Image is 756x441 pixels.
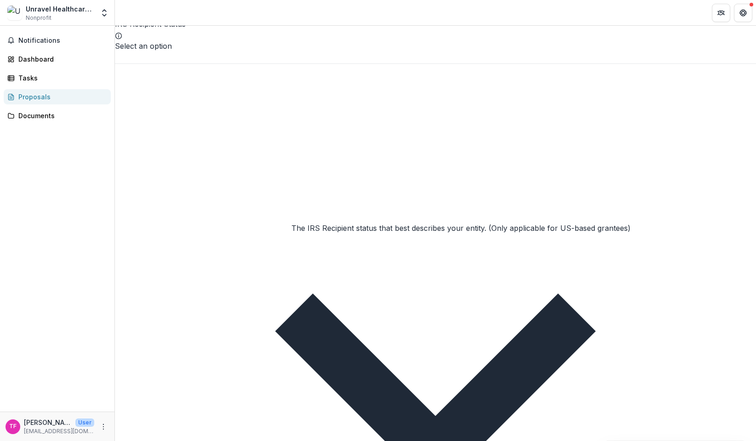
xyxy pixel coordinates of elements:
[18,73,103,83] div: Tasks
[7,6,22,20] img: Unravel Healthcare Alliance
[24,427,94,435] p: [EMAIL_ADDRESS][DOMAIN_NAME]
[4,70,111,86] a: Tasks
[712,4,730,22] button: Partners
[98,4,111,22] button: Open entity switcher
[291,223,631,234] div: The IRS Recipient status that best describes your entity. (Only applicable for US-based grantees)
[4,52,111,67] a: Dashboard
[75,418,94,427] p: User
[26,4,94,14] div: Unravel Healthcare Alliance
[24,418,72,427] p: [PERSON_NAME]
[26,14,51,22] span: Nonprofit
[4,33,111,48] button: Notifications
[18,111,103,120] div: Documents
[4,89,111,104] a: Proposals
[18,92,103,102] div: Proposals
[115,40,756,52] div: Select an option
[9,424,17,430] div: Tyler Fox
[734,4,752,22] button: Get Help
[98,421,109,432] button: More
[18,37,107,45] span: Notifications
[18,54,103,64] div: Dashboard
[4,108,111,123] a: Documents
